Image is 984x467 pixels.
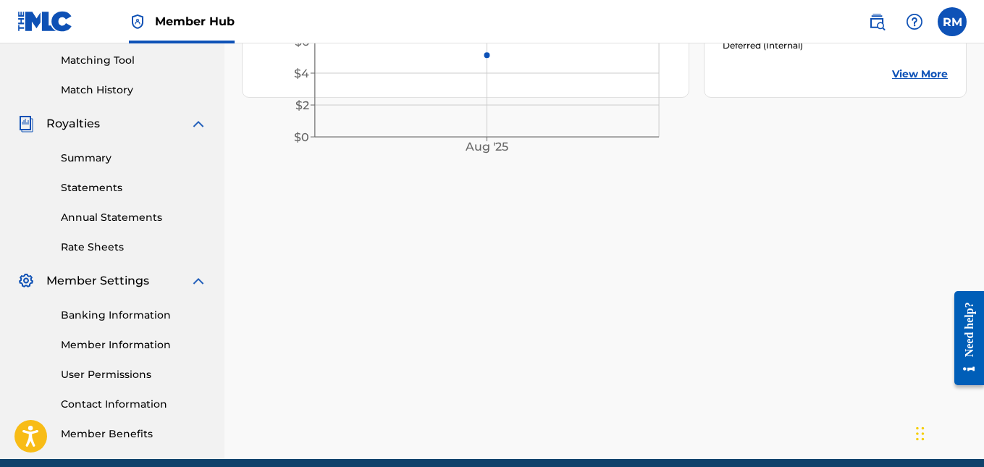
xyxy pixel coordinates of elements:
span: Member Hub [155,13,235,30]
a: Member Benefits [61,426,207,442]
iframe: Chat Widget [912,397,984,467]
tspan: Aug '25 [465,140,508,154]
a: Summary [61,151,207,166]
img: Member Settings [17,272,35,290]
div: Help [900,7,929,36]
div: User Menu [938,7,967,36]
a: Match History [61,83,207,98]
span: Member Settings [46,272,149,290]
a: User Permissions [61,367,207,382]
a: Matching Tool [61,53,207,68]
a: View More [892,67,948,82]
iframe: Resource Center [943,280,984,397]
tspan: $4 [294,67,309,80]
tspan: $6 [295,35,309,49]
a: Statements [61,180,207,195]
img: Top Rightsholder [129,13,146,30]
div: Drag [916,412,925,455]
a: Annual Statements [61,210,207,225]
img: expand [190,115,207,132]
a: Member Information [61,337,207,353]
tspan: $0 [294,130,309,144]
img: Royalties [17,115,35,132]
a: Public Search [862,7,891,36]
tspan: $2 [295,98,309,112]
img: help [906,13,923,30]
div: Deferred (Internal) [723,39,914,52]
img: expand [190,272,207,290]
img: MLC Logo [17,11,73,32]
span: Royalties [46,115,100,132]
a: Banking Information [61,308,207,323]
a: Rate Sheets [61,240,207,255]
a: Contact Information [61,397,207,412]
img: search [868,13,886,30]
